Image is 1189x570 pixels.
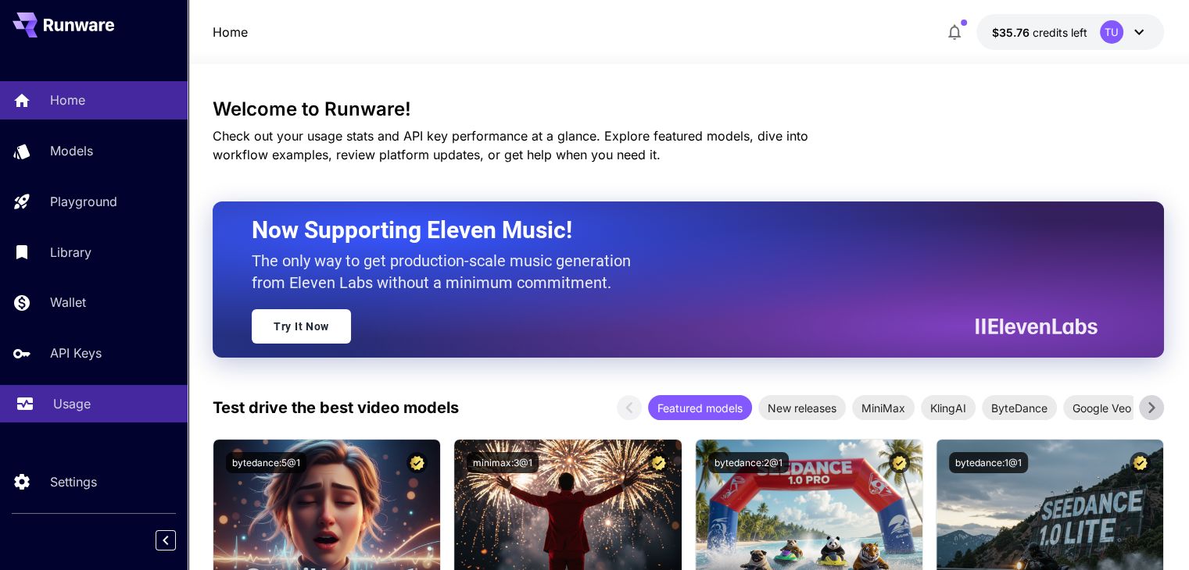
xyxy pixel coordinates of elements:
div: Collapse sidebar [167,526,188,554]
button: bytedance:5@1 [226,452,306,473]
span: ByteDance [982,400,1057,416]
span: Google Veo [1063,400,1141,416]
p: Library [50,243,91,262]
span: Featured models [648,400,752,416]
a: Try It Now [252,309,351,344]
div: KlingAI [921,395,976,420]
button: $35.7626TU [976,14,1164,50]
p: Playground [50,192,117,211]
p: Wallet [50,293,86,312]
p: Settings [50,472,97,491]
button: Certified Model – Vetted for best performance and includes a commercial license. [1130,452,1151,473]
span: New releases [758,400,846,416]
button: Collapse sidebar [156,530,176,550]
a: Home [213,23,248,41]
div: Featured models [648,395,752,420]
p: Usage [53,394,91,413]
p: Test drive the best video models [213,396,459,419]
span: credits left [1033,26,1087,39]
p: Models [50,141,93,160]
span: Check out your usage stats and API key performance at a glance. Explore featured models, dive int... [213,128,808,162]
nav: breadcrumb [213,23,248,41]
button: bytedance:2@1 [708,452,789,473]
h3: Welcome to Runware! [213,98,1164,120]
button: Certified Model – Vetted for best performance and includes a commercial license. [889,452,910,473]
span: MiniMax [852,400,915,416]
div: ByteDance [982,395,1057,420]
button: bytedance:1@1 [949,452,1028,473]
button: Certified Model – Vetted for best performance and includes a commercial license. [406,452,428,473]
span: $35.76 [992,26,1033,39]
div: $35.7626 [992,24,1087,41]
div: MiniMax [852,395,915,420]
p: API Keys [50,344,102,362]
div: Google Veo [1063,395,1141,420]
p: The only way to get production-scale music generation from Eleven Labs without a minimum commitment. [252,250,643,294]
button: minimax:3@1 [467,452,539,473]
h2: Now Supporting Eleven Music! [252,216,1086,245]
button: Certified Model – Vetted for best performance and includes a commercial license. [648,452,669,473]
p: Home [50,91,85,109]
div: New releases [758,395,846,420]
div: TU [1100,20,1123,44]
span: KlingAI [921,400,976,416]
